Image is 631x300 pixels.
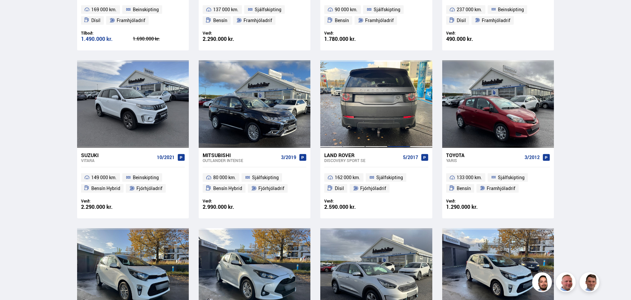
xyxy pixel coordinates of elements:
div: 2.290.000 kr. [203,36,255,42]
div: Land Rover [324,152,400,158]
span: Beinskipting [133,6,159,14]
div: Outlander INTENSE [203,158,278,163]
div: Verð: [324,199,376,204]
span: Framhjóladrif [482,16,510,24]
div: Discovery Sport SE [324,158,400,163]
span: Framhjóladrif [487,184,515,192]
div: Verð: [203,199,255,204]
a: Suzuki Vitara 10/2021 149 000 km. Beinskipting Bensín Hybrid Fjórhjóladrif Verð: 2.290.000 kr. [77,148,189,218]
div: 2.590.000 kr. [324,204,376,210]
img: FbJEzSuNWCJXmdc-.webp [581,273,600,293]
div: Vitara [81,158,154,163]
span: 149 000 km. [91,174,117,181]
div: 1.690.000 kr. [133,37,185,41]
span: Sjálfskipting [374,6,400,14]
div: Suzuki [81,152,154,158]
div: 490.000 kr. [446,36,498,42]
img: siFngHWaQ9KaOqBr.png [557,273,577,293]
div: 1.780.000 kr. [324,36,376,42]
span: 162 000 km. [335,174,360,181]
span: Sjálfskipting [252,174,279,181]
span: 3/2012 [525,155,540,160]
span: Beinskipting [498,6,524,14]
span: Fjórhjóladrif [136,184,162,192]
span: 237 000 km. [457,6,482,14]
span: 137 000 km. [213,6,239,14]
span: 10/2021 [157,155,175,160]
div: Verð: [81,199,133,204]
a: Mitsubishi Outlander INTENSE 3/2019 80 000 km. Sjálfskipting Bensín Hybrid Fjórhjóladrif Verð: 2.... [199,148,310,218]
span: Fjórhjóladrif [258,184,284,192]
span: Sjálfskipting [498,174,525,181]
span: Framhjóladrif [365,16,394,24]
span: Bensín [457,184,471,192]
span: Bensín Hybrid [213,184,242,192]
span: Bensín [213,16,227,24]
div: Toyota [446,152,522,158]
a: Toyota Yaris 3/2012 133 000 km. Sjálfskipting Bensín Framhjóladrif Verð: 1.290.000 kr. [442,148,554,218]
span: Dísil [335,184,344,192]
span: Dísil [91,16,100,24]
div: 1.290.000 kr. [446,204,498,210]
span: Framhjóladrif [117,16,145,24]
span: Bensín Hybrid [91,184,120,192]
span: 133 000 km. [457,174,482,181]
div: Verð: [446,199,498,204]
div: 2.990.000 kr. [203,204,255,210]
div: Verð: [324,31,376,36]
span: 3/2019 [281,155,296,160]
span: Sjálfskipting [376,174,403,181]
span: 5/2017 [403,155,418,160]
div: Tilboð: [81,31,133,36]
span: Fjórhjóladrif [360,184,386,192]
div: Yaris [446,158,522,163]
div: Verð: [203,31,255,36]
a: Land Rover Discovery Sport SE 5/2017 162 000 km. Sjálfskipting Dísil Fjórhjóladrif Verð: 2.590.00... [320,148,432,218]
div: Mitsubishi [203,152,278,158]
img: nhp88E3Fdnt1Opn2.png [533,273,553,293]
div: 2.290.000 kr. [81,204,133,210]
span: Dísil [457,16,466,24]
span: 80 000 km. [213,174,236,181]
span: 169 000 km. [91,6,117,14]
button: Opna LiveChat spjallviðmót [5,3,25,22]
span: Framhjóladrif [244,16,272,24]
span: 90 000 km. [335,6,358,14]
span: Beinskipting [133,174,159,181]
div: Verð: [446,31,498,36]
span: Sjálfskipting [255,6,281,14]
span: Bensín [335,16,349,24]
div: 1.490.000 kr. [81,36,133,42]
